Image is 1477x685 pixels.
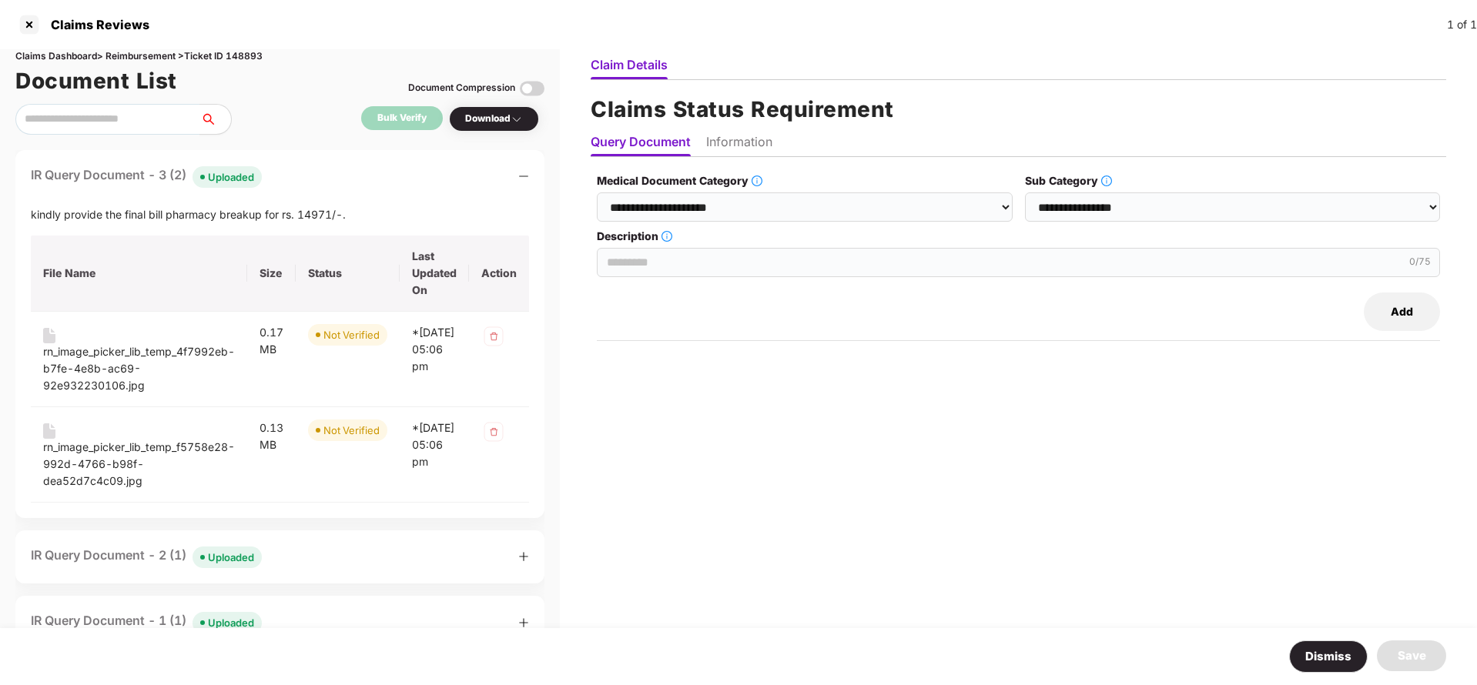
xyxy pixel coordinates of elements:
th: Status [296,236,400,312]
span: plus [518,617,529,628]
th: Action [469,236,529,312]
li: Query Document [591,134,691,156]
div: Not Verified [323,327,380,342]
div: Uploaded [208,550,254,565]
div: 0.13 MB [260,419,283,453]
div: 1 of 1 [1447,16,1477,33]
div: IR Query Document - 2 (1) [31,546,262,568]
label: Medical Document Category [597,172,1013,189]
button: Add [1364,292,1440,331]
h1: Document List [15,64,177,98]
div: Claims Dashboard > Reimbursement > Ticket ID 148893 [15,49,544,64]
img: svg+xml;base64,PHN2ZyBpZD0iRHJvcGRvd24tMzJ4MzIiIHhtbG5zPSJodHRwOi8vd3d3LnczLm9yZy8yMDAwL3N2ZyIgd2... [511,113,523,125]
li: Information [706,134,772,156]
li: Claim Details [591,57,668,79]
span: info-circle [752,175,762,186]
div: Not Verified [323,423,380,438]
span: plus [518,551,529,562]
div: *[DATE] 05:06 pm [412,419,457,470]
label: Sub Category [1025,172,1441,189]
div: Bulk Verify [377,111,427,125]
img: svg+xml;base64,PHN2ZyBpZD0iVG9nZ2xlLTMyeDMyIiB4bWxucz0iaHR0cDovL3d3dy53My5vcmcvMjAwMC9zdmciIHdpZH... [520,76,544,101]
div: Claims Reviews [42,17,149,32]
div: rn_image_picker_lib_temp_4f7992eb-b7fe-4e8b-ac69-92e932230106.jpg [43,343,235,394]
div: 0.17 MB [260,324,283,358]
img: svg+xml;base64,PHN2ZyB4bWxucz0iaHR0cDovL3d3dy53My5vcmcvMjAwMC9zdmciIHdpZHRoPSIxNiIgaGVpZ2h0PSIyMC... [43,423,55,439]
span: search [199,113,231,125]
div: Save [1398,647,1426,665]
img: svg+xml;base64,PHN2ZyB4bWxucz0iaHR0cDovL3d3dy53My5vcmcvMjAwMC9zdmciIHdpZHRoPSIxNiIgaGVpZ2h0PSIyMC... [43,328,55,343]
button: Dismiss [1289,640,1368,673]
img: svg+xml;base64,PHN2ZyB4bWxucz0iaHR0cDovL3d3dy53My5vcmcvMjAwMC9zdmciIHdpZHRoPSIzMiIgaGVpZ2h0PSIzMi... [481,324,506,349]
span: info-circle [1101,175,1112,186]
span: minus [518,171,529,182]
label: Description [597,228,1440,245]
span: info-circle [661,231,672,242]
div: Uploaded [208,169,254,185]
div: *[DATE] 05:06 pm [412,324,457,375]
th: Last Updated On [400,236,469,312]
div: Uploaded [208,615,254,630]
th: File Name [31,236,247,312]
div: kindly provide the final bill pharmacy breakup for rs. 14971/-. [31,206,529,223]
th: Size [247,236,296,312]
div: Document Compression [408,81,515,95]
img: svg+xml;base64,PHN2ZyB4bWxucz0iaHR0cDovL3d3dy53My5vcmcvMjAwMC9zdmciIHdpZHRoPSIzMiIgaGVpZ2h0PSIzMi... [481,419,506,444]
div: rn_image_picker_lib_temp_f5758e28-992d-4766-b98f-dea52d7c4c09.jpg [43,439,235,490]
div: IR Query Document - 3 (2) [31,165,262,188]
button: search [199,104,232,135]
div: Download [465,112,523,126]
div: IR Query Document - 1 (1) [31,611,262,633]
h1: Claims Status Requirement [591,92,1446,126]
